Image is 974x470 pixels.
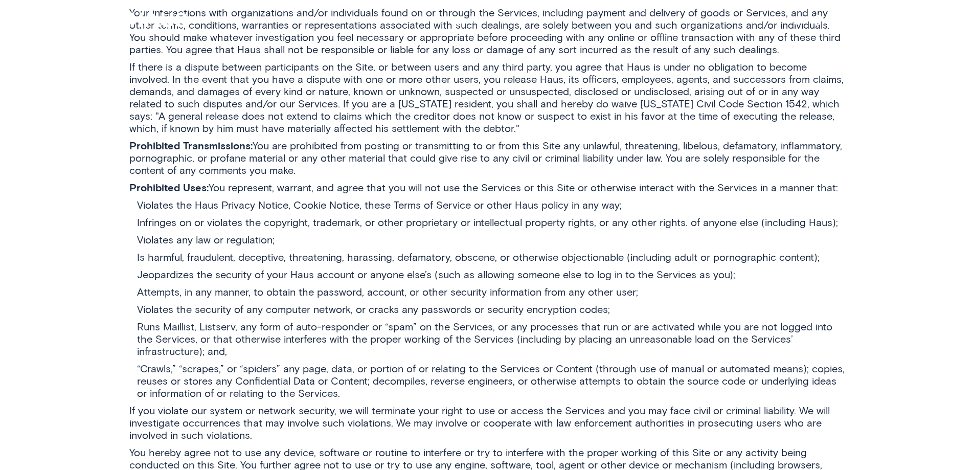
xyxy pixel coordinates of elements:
[137,304,845,316] p: Violates the security of any computer network, or cracks any passwords or security encryption codes;
[129,61,845,135] p: If there is a dispute between participants on the Site, or between users and any third party, you...
[129,405,845,442] p: If you violate our system or network security, we will terminate your right to use or access the ...
[129,140,845,177] p: You are prohibited from posting or transmitting to or from this Site any unlawful, threatening, l...
[137,217,845,229] p: Infringes on or violates the copyright, trademark, or other proprietary or intellectual property ...
[129,182,845,194] p: You represent, warrant, and agree that you will not use the Services or this Site or otherwise in...
[501,16,530,25] span: More
[137,269,845,281] p: Jeopardizes the security of your Haus account or anyone else’s (such as allowing someone else to ...
[129,141,253,151] span: Prohibited Transmissions:
[129,183,209,193] span: Prohibited Uses:
[137,321,845,358] p: Runs Maillist, Listserv, any form of auto-responder or “spam” on the Services, or any processes t...
[137,286,845,299] p: Attempts, in any manner, to obtain the password, account, or other security information from any ...
[784,12,824,29] a: Login
[137,234,845,247] p: Violates any law or regulation;
[137,252,845,264] p: Is harmful, fraudulent, deceptive, threatening, harassing, defamatory, obscene, or otherwise obje...
[137,363,845,400] p: “Crawls,” “scrapes,” or “spiders” any page, data, or portion of or relating to the Services or Co...
[442,16,480,25] a: Programs
[137,199,845,212] p: Violates the Haus Privacy Notice, Cookie Notice, these Terms of Service or other Haus policy in a...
